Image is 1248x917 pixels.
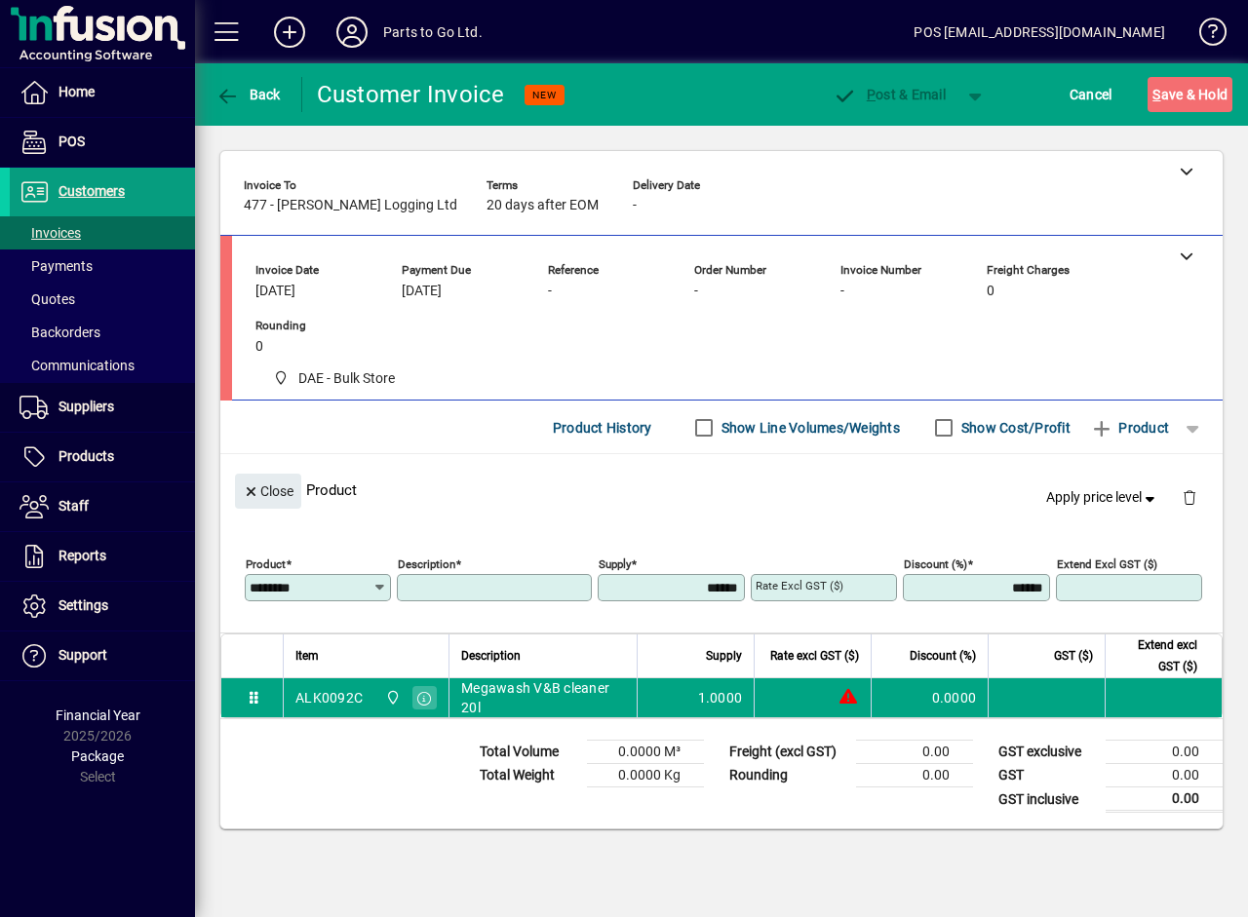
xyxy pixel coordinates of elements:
td: 0.0000 [871,678,988,717]
button: Product History [545,410,660,445]
a: Support [10,631,195,680]
a: Products [10,433,195,481]
span: Communications [19,358,135,373]
span: 1.0000 [698,688,743,707]
button: Add [258,15,321,50]
a: Settings [10,582,195,630]
span: Settings [58,597,108,613]
td: Freight (excl GST) [720,741,856,764]
span: - [840,284,844,299]
span: DAE - Bulk Store [298,368,395,389]
span: - [694,284,698,299]
button: Back [211,77,286,112]
a: Backorders [10,316,195,349]
a: Suppliers [10,383,195,432]
button: Apply price level [1038,480,1167,516]
td: 0.0000 M³ [587,741,704,764]
app-page-header-button: Back [195,77,302,112]
span: Quotes [19,291,75,307]
td: Total Volume [470,741,587,764]
span: Products [58,448,114,464]
span: Home [58,84,95,99]
a: POS [10,118,195,167]
td: 0.00 [856,741,973,764]
button: Product [1080,410,1179,445]
span: Rate excl GST ($) [770,645,859,667]
span: [DATE] [255,284,295,299]
span: Product [1090,412,1169,443]
span: DAE - Bulk Store [380,687,403,708]
mat-label: Product [246,557,286,571]
span: Invoices [19,225,81,241]
span: Support [58,647,107,663]
td: GST exclusive [989,741,1106,764]
a: Knowledge Base [1185,4,1224,67]
span: 477 - [PERSON_NAME] Logging Ltd [244,198,457,213]
mat-label: Discount (%) [904,557,967,571]
td: 0.0000 Kg [587,764,704,787]
span: Payments [19,258,93,274]
span: Customers [58,183,125,199]
td: 0.00 [1106,741,1223,764]
button: Delete [1166,474,1213,520]
span: POS [58,134,85,149]
button: Save & Hold [1148,77,1232,112]
span: Discount (%) [910,645,976,667]
div: Product [220,454,1223,525]
td: Rounding [720,764,856,787]
span: Product History [553,412,652,443]
span: Megawash V&B cleaner 20l [461,678,625,717]
a: Communications [10,349,195,382]
a: Quotes [10,283,195,316]
span: Financial Year [56,707,140,723]
a: Home [10,68,195,117]
td: 0.00 [1106,787,1223,812]
span: Staff [58,498,89,514]
span: 0 [987,284,994,299]
span: 20 days after EOM [487,198,599,213]
span: Reports [58,548,106,563]
span: Rounding [255,320,372,332]
span: DAE - Bulk Store [265,366,403,391]
span: Backorders [19,325,100,340]
span: Apply price level [1046,487,1159,508]
span: NEW [532,89,557,101]
span: Supply [706,645,742,667]
a: Reports [10,532,195,581]
span: ave & Hold [1152,79,1228,110]
label: Show Line Volumes/Weights [718,418,900,438]
mat-label: Description [398,557,455,571]
span: Item [295,645,319,667]
span: Description [461,645,521,667]
span: - [548,284,552,299]
span: Close [243,476,293,508]
app-page-header-button: Close [230,481,306,499]
span: - [633,198,637,213]
mat-label: Extend excl GST ($) [1057,557,1157,571]
span: [DATE] [402,284,442,299]
td: GST inclusive [989,787,1106,812]
mat-label: Rate excl GST ($) [756,579,843,592]
mat-label: Supply [599,557,631,571]
div: Parts to Go Ltd. [383,17,483,48]
button: Close [235,474,301,509]
td: 0.00 [1106,764,1223,787]
span: ost & Email [833,87,946,102]
button: Profile [321,15,383,50]
div: ALK0092C [295,688,363,707]
td: Total Weight [470,764,587,787]
div: POS [EMAIL_ADDRESS][DOMAIN_NAME] [914,17,1165,48]
button: Cancel [1065,77,1117,112]
label: Show Cost/Profit [957,418,1071,438]
span: Suppliers [58,399,114,414]
span: Cancel [1070,79,1112,110]
span: GST ($) [1054,645,1093,667]
a: Staff [10,482,195,531]
span: S [1152,87,1160,102]
span: P [867,87,876,102]
td: 0.00 [856,764,973,787]
app-page-header-button: Delete [1166,488,1213,506]
td: GST [989,764,1106,787]
span: Package [71,748,124,764]
span: Back [215,87,281,102]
